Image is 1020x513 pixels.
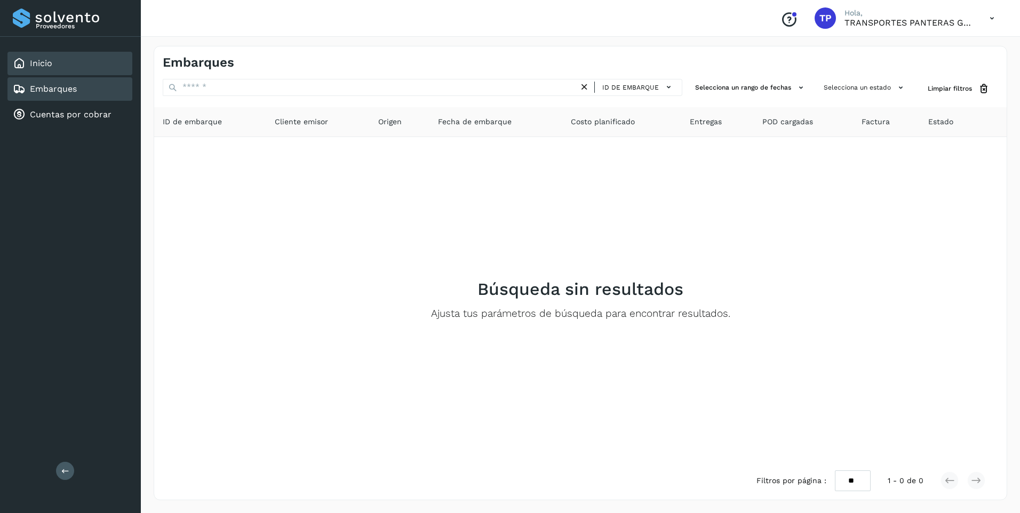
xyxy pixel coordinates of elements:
[36,22,128,30] p: Proveedores
[756,475,826,486] span: Filtros por página :
[928,116,953,127] span: Estado
[30,84,77,94] a: Embarques
[30,58,52,68] a: Inicio
[378,116,402,127] span: Origen
[862,116,890,127] span: Factura
[438,116,512,127] span: Fecha de embarque
[163,116,222,127] span: ID de embarque
[844,9,973,18] p: Hola,
[602,83,659,92] span: ID de embarque
[819,79,911,97] button: Selecciona un estado
[7,77,132,101] div: Embarques
[762,116,813,127] span: POD cargadas
[888,475,923,486] span: 1 - 0 de 0
[7,52,132,75] div: Inicio
[599,79,678,95] button: ID de embarque
[844,18,973,28] p: TRANSPORTES PANTERAS GAPO S.A. DE C.V.
[928,84,972,93] span: Limpiar filtros
[163,55,234,70] h4: Embarques
[431,308,730,320] p: Ajusta tus parámetros de búsqueda para encontrar resultados.
[571,116,635,127] span: Costo planificado
[691,79,811,97] button: Selecciona un rango de fechas
[477,279,683,299] h2: Búsqueda sin resultados
[30,109,111,119] a: Cuentas por cobrar
[275,116,328,127] span: Cliente emisor
[7,103,132,126] div: Cuentas por cobrar
[919,79,998,99] button: Limpiar filtros
[690,116,722,127] span: Entregas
